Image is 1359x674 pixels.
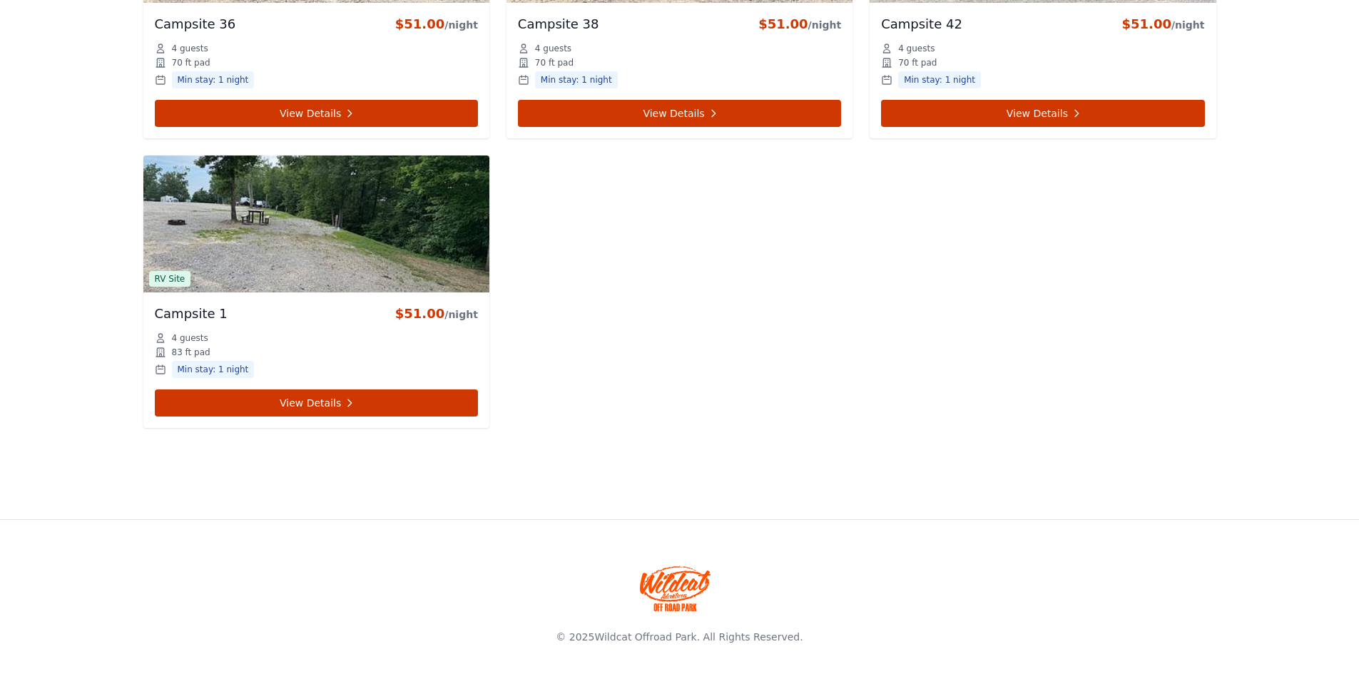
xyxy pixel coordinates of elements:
[395,14,478,34] div: $51.00
[172,361,255,378] span: Min stay: 1 night
[898,71,981,88] span: Min stay: 1 night
[149,271,191,287] span: RV Site
[758,14,841,34] div: $51.00
[518,14,599,34] h3: Campsite 38
[881,14,962,34] h3: Campsite 42
[172,57,210,68] span: 70 ft pad
[535,43,571,54] span: 4 guests
[172,332,208,344] span: 4 guests
[594,631,696,643] a: Wildcat Offroad Park
[898,43,935,54] span: 4 guests
[395,304,478,324] div: $51.00
[898,57,937,68] span: 70 ft pad
[518,100,841,127] a: View Details
[444,19,478,31] span: /night
[172,347,210,358] span: 83 ft pad
[1171,19,1205,31] span: /night
[172,43,208,54] span: 4 guests
[155,100,478,127] a: View Details
[143,155,489,292] img: Campsite 1
[1121,14,1204,34] div: $51.00
[155,14,236,34] h3: Campsite 36
[881,100,1204,127] a: View Details
[640,566,711,611] img: Wildcat Offroad park
[444,309,478,320] span: /night
[172,71,255,88] span: Min stay: 1 night
[535,57,574,68] span: 70 ft pad
[155,389,478,417] a: View Details
[155,304,228,324] h3: Campsite 1
[808,19,842,31] span: /night
[535,71,618,88] span: Min stay: 1 night
[556,631,803,643] span: © 2025 . All Rights Reserved.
